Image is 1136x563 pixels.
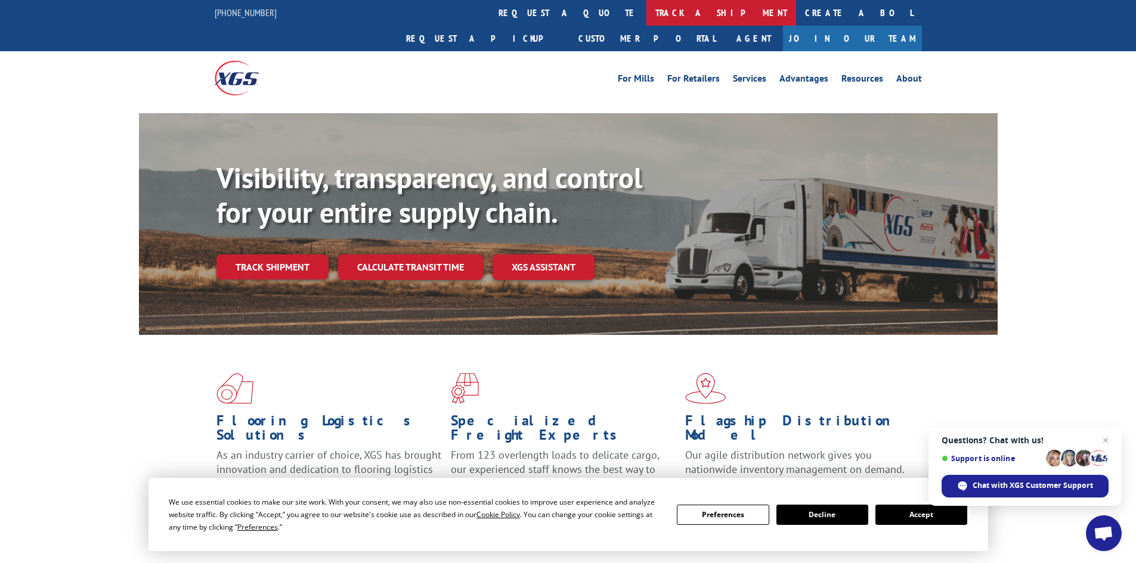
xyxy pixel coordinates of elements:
[169,496,663,533] div: We use essential cookies to make our site work. With your consent, we may also use non-essential ...
[685,413,911,448] h1: Flagship Distribution Model
[216,254,329,279] a: Track shipment
[215,7,277,18] a: [PHONE_NUMBER]
[841,74,883,87] a: Resources
[733,74,766,87] a: Services
[942,454,1042,463] span: Support is online
[685,373,726,404] img: xgs-icon-flagship-distribution-model-red
[237,522,278,532] span: Preferences
[216,373,253,404] img: xgs-icon-total-supply-chain-intelligence-red
[451,373,479,404] img: xgs-icon-focused-on-flooring-red
[338,254,483,280] a: Calculate transit time
[216,159,642,231] b: Visibility, transparency, and control for your entire supply chain.
[216,413,442,448] h1: Flooring Logistics Solutions
[973,480,1093,491] span: Chat with XGS Customer Support
[667,74,720,87] a: For Retailers
[725,26,783,51] a: Agent
[1086,515,1122,551] a: Open chat
[148,478,988,551] div: Cookie Consent Prompt
[677,505,769,525] button: Preferences
[685,448,905,476] span: Our agile distribution network gives you nationwide inventory management on demand.
[451,413,676,448] h1: Specialized Freight Experts
[783,26,922,51] a: Join Our Team
[875,505,967,525] button: Accept
[493,254,595,280] a: XGS ASSISTANT
[942,436,1109,445] span: Questions? Chat with us!
[779,74,828,87] a: Advantages
[896,74,922,87] a: About
[451,448,676,501] p: From 123 overlength loads to delicate cargo, our experienced staff knows the best way to move you...
[476,509,520,520] span: Cookie Policy
[776,505,868,525] button: Decline
[618,74,654,87] a: For Mills
[216,448,441,490] span: As an industry carrier of choice, XGS has brought innovation and dedication to flooring logistics...
[942,475,1109,497] span: Chat with XGS Customer Support
[397,26,569,51] a: Request a pickup
[569,26,725,51] a: Customer Portal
